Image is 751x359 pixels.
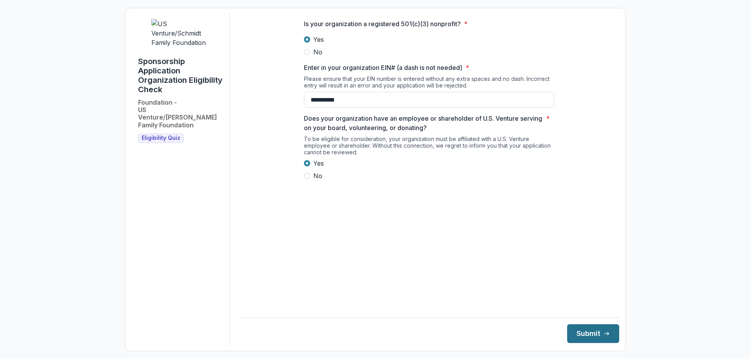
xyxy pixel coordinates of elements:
[313,171,322,180] span: No
[304,19,461,29] p: Is your organization a registered 501(c)(3) nonprofit?
[138,57,223,94] h1: Sponsorship Application Organization Eligibility Check
[313,35,324,44] span: Yes
[138,99,223,129] h2: Foundation - US Venture/[PERSON_NAME] Family Foundation
[304,136,554,159] div: To be eligible for consideration, your organization must be affiliated with a U.S. Venture employ...
[313,159,324,168] span: Yes
[142,135,180,141] span: Eligibility Quiz
[313,47,322,57] span: No
[567,324,619,343] button: Submit
[304,114,543,132] p: Does your organization have an employee or shareholder of U.S. Venture serving on your board, vol...
[151,19,210,47] img: US Venture/Schmidt Family Foundation
[304,63,462,72] p: Enter in your organization EIN# (a dash is not needed)
[304,75,554,92] div: Please ensure that your EIN number is entered without any extra spaces and no dash. Incorrect ent...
